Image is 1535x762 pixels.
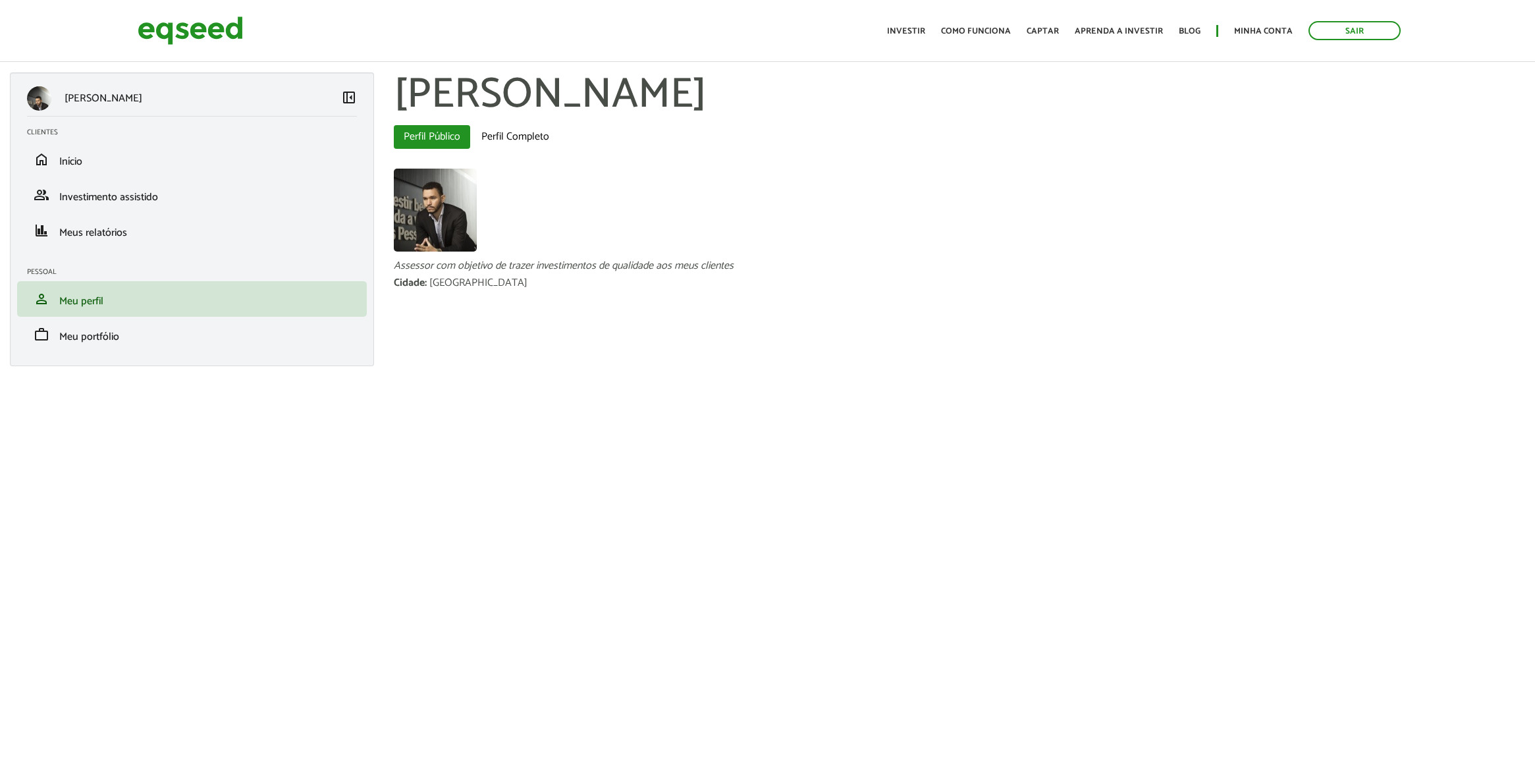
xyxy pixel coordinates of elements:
span: : [425,274,427,292]
a: Como funciona [941,27,1011,36]
a: Perfil Público [394,125,470,149]
span: Investimento assistido [59,188,158,206]
li: Meus relatórios [17,213,367,248]
div: [GEOGRAPHIC_DATA] [429,278,527,288]
a: workMeu portfólio [27,327,357,342]
span: Início [59,153,82,171]
h2: Clientes [27,128,367,136]
a: Captar [1027,27,1059,36]
span: person [34,291,49,307]
a: Minha conta [1234,27,1293,36]
p: [PERSON_NAME] [65,92,142,105]
span: group [34,187,49,203]
li: Meu portfólio [17,317,367,352]
li: Início [17,142,367,177]
a: Aprenda a investir [1075,27,1163,36]
a: financeMeus relatórios [27,223,357,238]
h1: [PERSON_NAME] [394,72,1525,119]
a: homeInício [27,151,357,167]
img: EqSeed [138,13,243,48]
a: Sair [1308,21,1401,40]
li: Investimento assistido [17,177,367,213]
a: personMeu perfil [27,291,357,307]
span: Meus relatórios [59,224,127,242]
span: finance [34,223,49,238]
a: Investir [887,27,925,36]
div: Cidade [394,278,429,288]
a: groupInvestimento assistido [27,187,357,203]
h2: Pessoal [27,268,367,276]
div: Assessor com objetivo de trazer investimentos de qualidade aos meus clientes [394,261,1525,271]
img: Foto de Anderton Alexandre santos de campos [394,169,477,252]
span: home [34,151,49,167]
a: Ver perfil do usuário. [394,169,477,252]
a: Colapsar menu [341,90,357,108]
a: Blog [1179,27,1200,36]
span: Meu perfil [59,292,103,310]
li: Meu perfil [17,281,367,317]
span: Meu portfólio [59,328,119,346]
span: left_panel_close [341,90,357,105]
a: Perfil Completo [471,125,559,149]
span: work [34,327,49,342]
